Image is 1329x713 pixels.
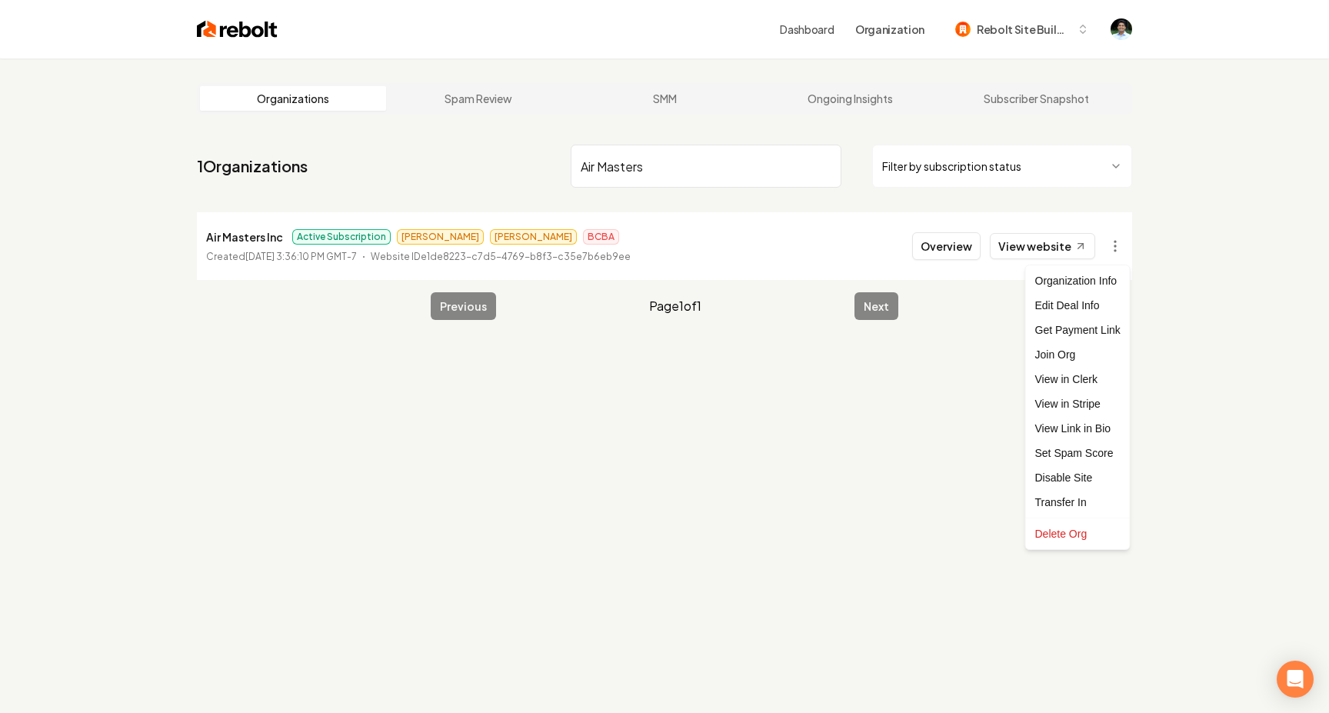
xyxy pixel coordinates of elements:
[1029,490,1127,515] div: Transfer In
[1029,293,1127,318] div: Edit Deal Info
[1029,441,1127,465] div: Set Spam Score
[1029,465,1127,490] div: Disable Site
[1029,391,1127,416] a: View in Stripe
[1029,367,1127,391] a: View in Clerk
[1029,416,1127,441] a: View Link in Bio
[1029,268,1127,293] div: Organization Info
[1029,318,1127,342] div: Get Payment Link
[1029,342,1127,367] div: Join Org
[1029,521,1127,546] div: Delete Org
